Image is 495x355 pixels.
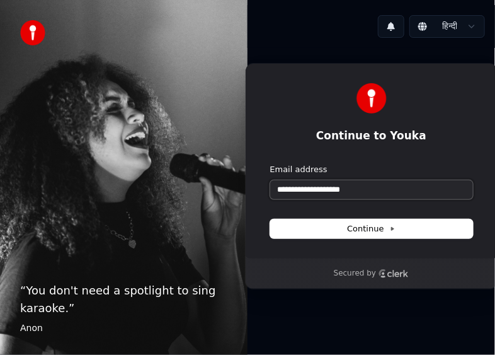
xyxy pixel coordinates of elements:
[20,282,227,317] p: “ You don't need a spotlight to sing karaoke. ”
[334,269,376,279] p: Secured by
[270,129,473,144] h1: Continue to Youka
[356,83,387,113] img: Youka
[347,223,395,235] span: Continue
[270,164,327,175] label: Email address
[378,269,409,278] a: Clerk logo
[20,20,45,45] img: youka
[270,219,473,238] button: Continue
[20,322,227,335] footer: Anon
